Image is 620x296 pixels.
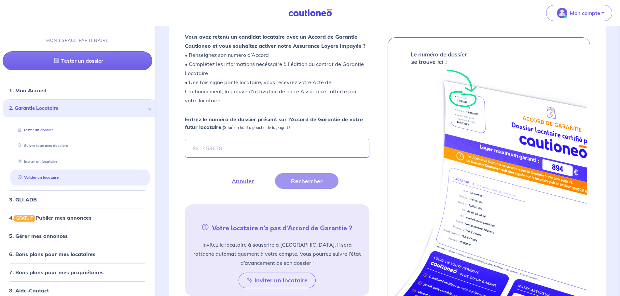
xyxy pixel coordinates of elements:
div: Valider un locataire [10,172,150,183]
div: Inviter un locataire [10,156,150,167]
div: 5. Gérer mes annonces [3,229,152,242]
div: 7. Bons plans pour mes propriétaires [3,266,152,279]
a: 6. Bons plans pour mes locataires [9,251,95,257]
a: 7. Bons plans pour mes propriétaires [9,269,103,276]
em: (Situé en haut à gauche de la page 1) [223,125,290,130]
div: 1. Mon Accueil [3,84,152,97]
h5: Votre locataire n’a pas d’Accord de Garantie ? [187,223,366,232]
p: Invitez le locataire à souscrire à [GEOGRAPHIC_DATA], il sera rattaché automatiquement à votre co... [193,240,361,267]
a: Tester un dossier [15,128,53,132]
strong: Vous avez retenu un candidat locataire avec un Accord de Garantie Cautioneo et vous souhaitez act... [185,33,365,49]
a: Valider un locataire [15,175,59,180]
div: 4.GRATUITPublier mes annonces [3,211,152,224]
input: Ex : 453678 [185,139,369,158]
button: illu_account_valid_menu.svgMon compte [546,5,612,21]
button: Annuler [216,173,270,189]
p: MON ESPACE PARTENAIRE [46,37,109,44]
p: • Renseignez son numéro d’Accord • Complétez les informations nécéssaire à l'édition du contrat d... [185,32,369,105]
img: Cautioneo [286,9,335,17]
a: 5. Gérer mes annonces [9,233,68,239]
strong: Entrez le numéro de dossier présent sur l’Accord de Garantie de votre futur locataire [185,116,363,130]
a: Suivre tous mes dossiers [15,144,68,148]
a: 4.GRATUITPublier mes annonces [9,214,91,221]
img: illu_account_valid_menu.svg [557,8,567,18]
button: Inviter un locataire [239,273,316,288]
a: 3. GLI ADB [9,196,37,203]
p: Mon compte [570,9,600,17]
div: 3. GLI ADB [3,193,152,206]
div: Tester un dossier [10,125,150,135]
div: Suivre tous mes dossiers [10,141,150,151]
a: 8. Aide-Contact [9,287,49,294]
div: 6. Bons plans pour mes locataires [3,248,152,261]
a: Tester un dossier [3,51,152,70]
div: 2. Garantie Locataire [3,99,158,117]
a: 1. Mon Accueil [9,87,46,94]
span: 2. Garantie Locataire [9,105,146,112]
a: Inviter un locataire [15,159,57,164]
